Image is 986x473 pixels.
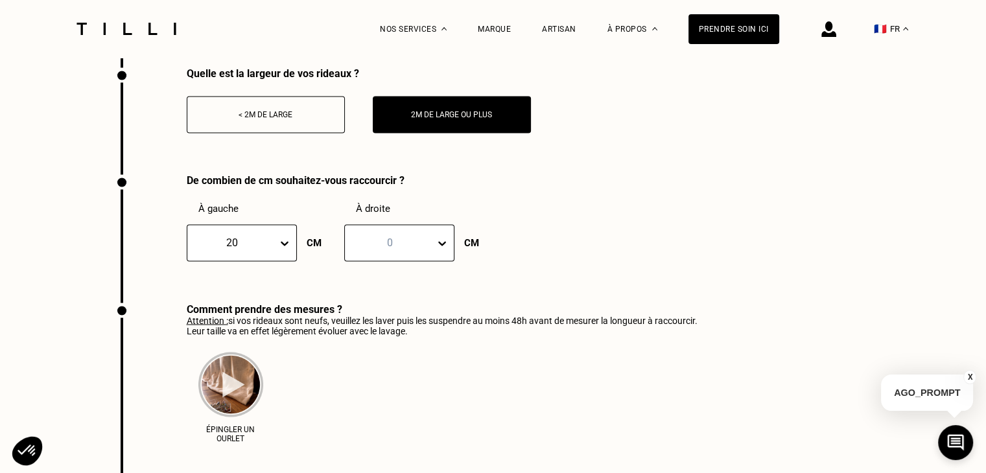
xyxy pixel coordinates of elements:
div: De combien de cm souhaitez-vous raccourcir ? [187,174,474,187]
p: CM [464,237,479,249]
img: Logo du service de couturière Tilli [72,23,181,35]
div: Quelle est la largeur de vos rideaux ? [187,67,531,80]
button: X [963,370,976,384]
div: < 2m de large [194,110,338,119]
img: icône connexion [821,21,836,37]
u: Attention : [187,315,228,325]
img: Menu déroulant à propos [652,27,657,30]
a: Marque [478,25,511,34]
a: Artisan [542,25,576,34]
button: < 2m de large [187,96,345,133]
img: Menu déroulant [441,27,447,30]
p: À droite [356,203,474,214]
p: AGO_PROMPT [881,375,973,411]
button: 2m de large ou plus [373,96,531,133]
div: 2m de large ou plus [380,110,524,119]
p: si vos rideaux sont neufs, veuillez les laver puis les suspendre au moins 48h avant de mesurer la... [187,315,698,336]
p: CM [307,237,322,249]
p: À gauche [198,203,316,214]
img: épingler un ourlet [198,352,263,417]
span: 🇫🇷 [874,23,887,35]
img: menu déroulant [903,27,908,30]
div: Comment prendre des mesures ? [187,303,698,315]
p: Épingler un ourlet [202,424,259,443]
a: Prendre soin ici [688,14,779,44]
